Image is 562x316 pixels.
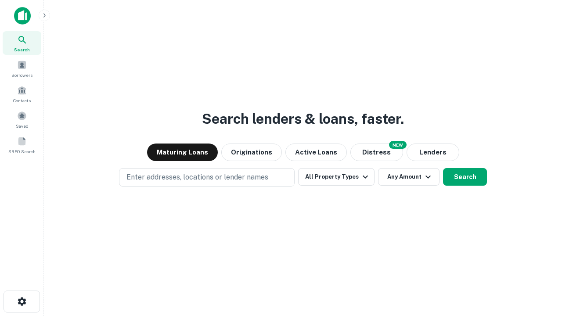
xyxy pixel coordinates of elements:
[3,108,41,131] a: Saved
[3,82,41,106] a: Contacts
[389,141,407,149] div: NEW
[518,246,562,288] iframe: Chat Widget
[13,97,31,104] span: Contacts
[202,108,404,129] h3: Search lenders & loans, faster.
[119,168,295,187] button: Enter addresses, locations or lender names
[11,72,32,79] span: Borrowers
[14,46,30,53] span: Search
[285,144,347,161] button: Active Loans
[8,148,36,155] span: SREO Search
[443,168,487,186] button: Search
[3,31,41,55] a: Search
[378,168,440,186] button: Any Amount
[407,144,459,161] button: Lenders
[147,144,218,161] button: Maturing Loans
[350,144,403,161] button: Search distressed loans with lien and other non-mortgage details.
[221,144,282,161] button: Originations
[3,133,41,157] a: SREO Search
[14,7,31,25] img: capitalize-icon.png
[16,122,29,129] span: Saved
[298,168,375,186] button: All Property Types
[126,172,268,183] p: Enter addresses, locations or lender names
[3,57,41,80] a: Borrowers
